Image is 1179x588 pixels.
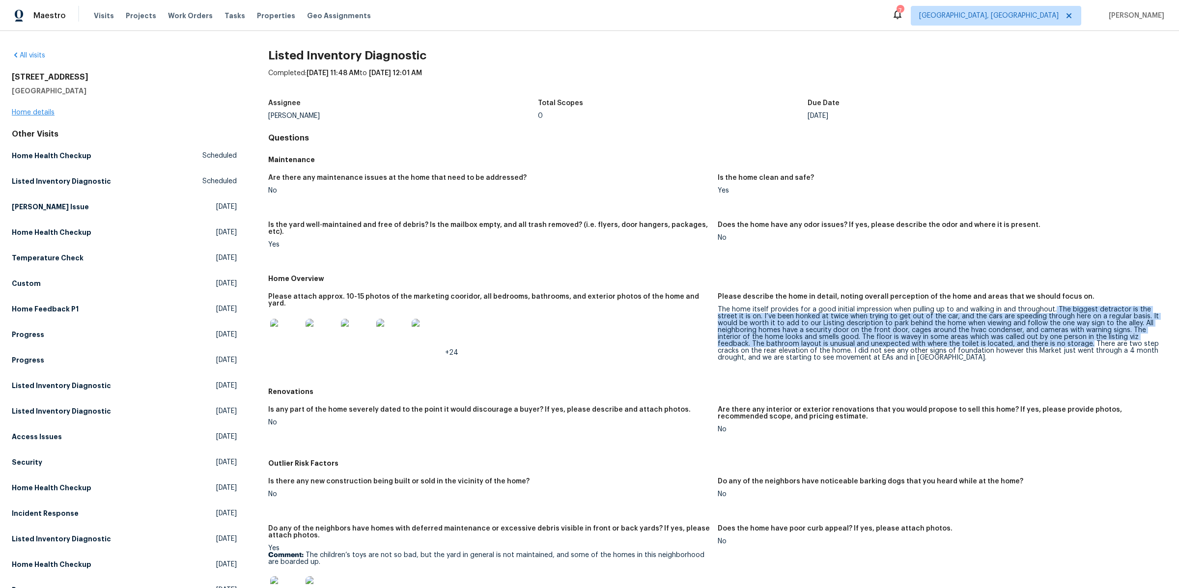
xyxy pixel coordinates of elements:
[216,330,237,339] span: [DATE]
[268,387,1167,396] h5: Renovations
[12,300,237,318] a: Home Feedback P1[DATE]
[12,202,89,212] h5: [PERSON_NAME] Issue
[538,100,583,107] h5: Total Scopes
[12,176,111,186] h5: Listed Inventory Diagnostic
[12,72,237,82] h2: [STREET_ADDRESS]
[268,406,691,413] h5: Is any part of the home severely dated to the point it would discourage a buyer? If yes, please d...
[268,293,710,307] h5: Please attach approx. 10-15 photos of the marketing cooridor, all bedrooms, bathrooms, and exteri...
[268,241,710,248] div: Yes
[216,355,237,365] span: [DATE]
[12,432,62,442] h5: Access Issues
[12,172,237,190] a: Listed Inventory DiagnosticScheduled
[216,381,237,391] span: [DATE]
[94,11,114,21] span: Visits
[268,68,1167,94] div: Completed: to
[12,381,111,391] h5: Listed Inventory Diagnostic
[718,406,1159,420] h5: Are there any interior or exterior renovations that you would propose to sell this home? If yes, ...
[216,483,237,493] span: [DATE]
[268,419,710,426] div: No
[808,112,1077,119] div: [DATE]
[12,504,237,522] a: Incident Response[DATE]
[12,275,237,292] a: Custom[DATE]
[369,70,422,77] span: [DATE] 12:01 AM
[718,293,1095,300] h5: Please describe the home in detail, noting overall perception of the home and areas that we shoul...
[12,279,41,288] h5: Custom
[225,12,245,19] span: Tasks
[12,483,91,493] h5: Home Health Checkup
[202,176,237,186] span: Scheduled
[216,279,237,288] span: [DATE]
[12,406,111,416] h5: Listed Inventory Diagnostic
[216,457,237,467] span: [DATE]
[12,530,237,548] a: Listed Inventory Diagnostic[DATE]
[12,304,79,314] h5: Home Feedback P1
[12,534,111,544] h5: Listed Inventory Diagnostic
[268,552,710,565] p: The children’s toys are not so bad, but the yard in general is not maintained, and some of the ho...
[202,151,237,161] span: Scheduled
[268,112,538,119] div: [PERSON_NAME]
[12,402,237,420] a: Listed Inventory Diagnostic[DATE]
[216,253,237,263] span: [DATE]
[12,453,237,471] a: Security[DATE]
[12,560,91,569] h5: Home Health Checkup
[718,491,1159,498] div: No
[12,129,237,139] div: Other Visits
[12,224,237,241] a: Home Health Checkup[DATE]
[12,326,237,343] a: Progress[DATE]
[216,304,237,314] span: [DATE]
[445,349,458,356] span: +24
[268,174,527,181] h5: Are there any maintenance issues at the home that need to be addressed?
[268,478,530,485] h5: Is there any new construction being built or sold in the vicinity of the home?
[216,534,237,544] span: [DATE]
[12,52,45,59] a: All visits
[12,479,237,497] a: Home Health Checkup[DATE]
[216,406,237,416] span: [DATE]
[919,11,1059,21] span: [GEOGRAPHIC_DATA], [GEOGRAPHIC_DATA]
[12,428,237,446] a: Access Issues[DATE]
[12,151,91,161] h5: Home Health Checkup
[268,458,1167,468] h5: Outlier Risk Factors
[12,249,237,267] a: Temperature Check[DATE]
[718,426,1159,433] div: No
[12,355,44,365] h5: Progress
[12,351,237,369] a: Progress[DATE]
[718,306,1159,361] div: The home itself provides for a good initial impression when pulling up to and walking in and thro...
[12,227,91,237] h5: Home Health Checkup
[268,155,1167,165] h5: Maintenance
[12,508,79,518] h5: Incident Response
[216,202,237,212] span: [DATE]
[216,432,237,442] span: [DATE]
[12,556,237,573] a: Home Health Checkup[DATE]
[718,187,1159,194] div: Yes
[268,51,1167,60] h2: Listed Inventory Diagnostic
[12,377,237,394] a: Listed Inventory Diagnostic[DATE]
[307,70,360,77] span: [DATE] 11:48 AM
[718,525,953,532] h5: Does the home have poor curb appeal? If yes, please attach photos.
[12,109,55,116] a: Home details
[897,6,903,16] div: 7
[216,227,237,237] span: [DATE]
[718,174,814,181] h5: Is the home clean and safe?
[268,222,710,235] h5: Is the yard well-maintained and free of debris? Is the mailbox empty, and all trash removed? (i.e...
[718,222,1040,228] h5: Does the home have any odor issues? If yes, please describe the odor and where it is present.
[1105,11,1164,21] span: [PERSON_NAME]
[12,198,237,216] a: [PERSON_NAME] Issue[DATE]
[718,538,1159,545] div: No
[268,187,710,194] div: No
[268,552,304,559] b: Comment:
[268,491,710,498] div: No
[538,112,808,119] div: 0
[12,253,84,263] h5: Temperature Check
[12,457,42,467] h5: Security
[268,100,301,107] h5: Assignee
[168,11,213,21] span: Work Orders
[216,560,237,569] span: [DATE]
[216,508,237,518] span: [DATE]
[718,478,1023,485] h5: Do any of the neighbors have noticeable barking dogs that you heard while at the home?
[33,11,66,21] span: Maestro
[126,11,156,21] span: Projects
[718,234,1159,241] div: No
[268,525,710,539] h5: Do any of the neighbors have homes with deferred maintenance or excessive debris visible in front...
[307,11,371,21] span: Geo Assignments
[268,274,1167,283] h5: Home Overview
